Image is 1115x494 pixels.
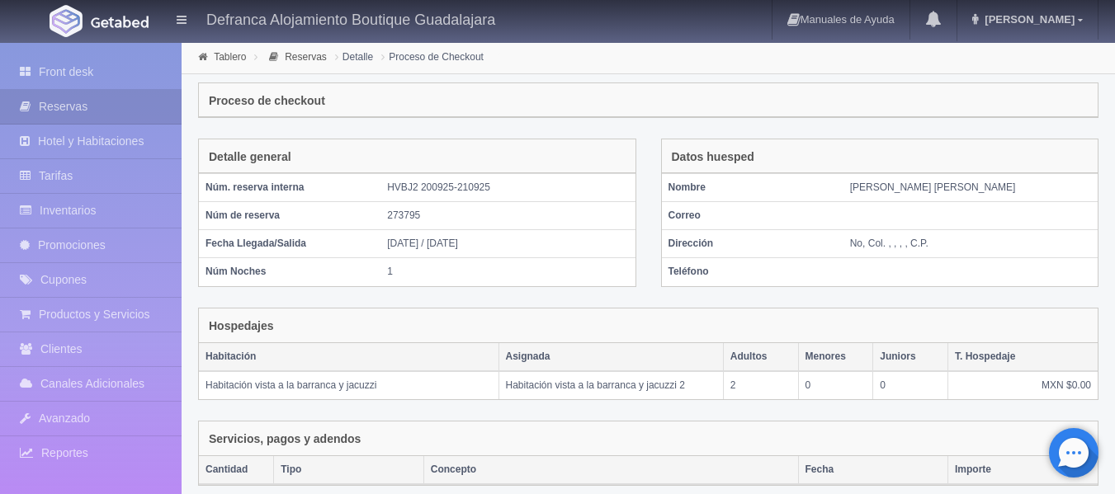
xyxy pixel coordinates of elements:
[199,371,498,399] td: Habitación vista a la barranca y jacuzzi
[798,456,948,484] th: Fecha
[498,371,723,399] td: Habitación vista a la barranca y jacuzzi 2
[285,51,327,63] a: Reservas
[948,371,1098,399] td: MXN $0.00
[199,456,274,484] th: Cantidad
[331,49,377,64] li: Detalle
[662,258,843,286] th: Teléfono
[209,320,274,332] h4: Hospedajes
[91,16,149,28] img: Getabed
[377,49,488,64] li: Proceso de Checkout
[843,174,1098,202] td: [PERSON_NAME] [PERSON_NAME]
[948,343,1098,371] th: T. Hospedaje
[873,343,948,371] th: Juniors
[209,95,325,107] h4: Proceso de checkout
[199,174,380,202] th: Núm. reserva interna
[199,343,498,371] th: Habitación
[662,230,843,258] th: Dirección
[209,151,291,163] h4: Detalle general
[274,456,424,484] th: Tipo
[672,151,754,163] h4: Datos huesped
[723,371,798,399] td: 2
[662,202,843,230] th: Correo
[948,456,1098,484] th: Importe
[843,230,1098,258] td: No, Col. , , , , C.P.
[380,258,635,286] td: 1
[798,343,873,371] th: Menores
[206,8,495,29] h4: Defranca Alojamiento Boutique Guadalajara
[380,174,635,202] td: HVBJ2 200925-210925
[873,371,948,399] td: 0
[980,13,1075,26] span: [PERSON_NAME]
[214,51,246,63] a: Tablero
[423,456,798,484] th: Concepto
[380,230,635,258] td: [DATE] / [DATE]
[199,258,380,286] th: Núm Noches
[199,202,380,230] th: Núm de reserva
[798,371,873,399] td: 0
[380,202,635,230] td: 273795
[723,343,798,371] th: Adultos
[50,5,83,37] img: Getabed
[498,343,723,371] th: Asignada
[209,433,361,445] h4: Servicios, pagos y adendos
[199,230,380,258] th: Fecha Llegada/Salida
[662,174,843,202] th: Nombre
